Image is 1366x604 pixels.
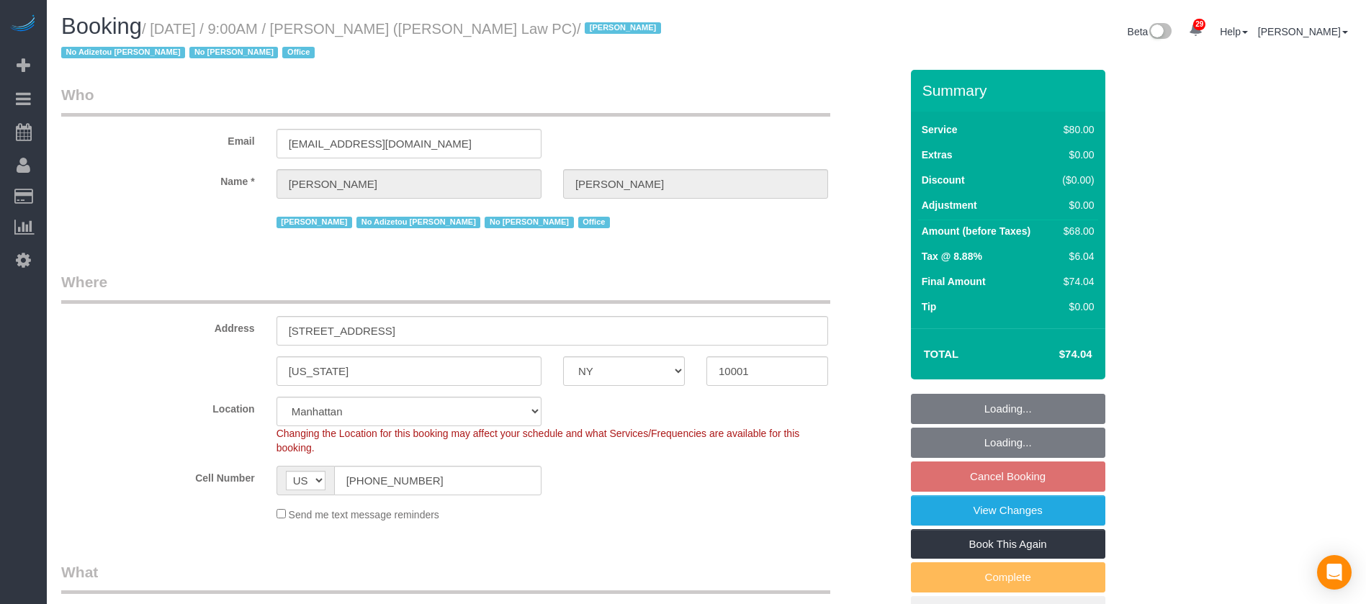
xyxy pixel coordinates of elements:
[1193,19,1205,30] span: 29
[563,169,828,199] input: Last Name
[1056,122,1095,137] div: $80.00
[1258,26,1348,37] a: [PERSON_NAME]
[61,21,665,61] small: / [DATE] / 9:00AM / [PERSON_NAME] ([PERSON_NAME] Law PC)
[578,217,610,228] span: Office
[1056,224,1095,238] div: $68.00
[277,129,542,158] input: Email
[922,249,982,263] label: Tax @ 8.88%
[61,271,830,304] legend: Where
[922,224,1030,238] label: Amount (before Taxes)
[1128,26,1172,37] a: Beta
[1148,23,1172,42] img: New interface
[50,169,266,189] label: Name *
[277,169,542,199] input: First Name
[289,509,439,520] span: Send me text message reminders
[922,274,986,289] label: Final Amount
[922,82,1098,99] h3: Summary
[334,466,542,495] input: Cell Number
[277,428,800,454] span: Changing the Location for this booking may affect your schedule and what Services/Frequencies are...
[1056,173,1095,187] div: ($0.00)
[1056,274,1095,289] div: $74.04
[50,129,266,148] label: Email
[50,397,266,416] label: Location
[585,22,660,34] span: [PERSON_NAME]
[1056,299,1095,314] div: $0.00
[61,14,142,39] span: Booking
[50,466,266,485] label: Cell Number
[9,14,37,35] img: Automaid Logo
[922,148,953,162] label: Extras
[485,217,573,228] span: No [PERSON_NAME]
[1317,555,1352,590] div: Open Intercom Messenger
[924,348,959,360] strong: Total
[356,217,480,228] span: No Adizetou [PERSON_NAME]
[1056,148,1095,162] div: $0.00
[277,217,352,228] span: [PERSON_NAME]
[61,84,830,117] legend: Who
[911,495,1105,526] a: View Changes
[922,122,958,137] label: Service
[277,356,542,386] input: City
[50,316,266,335] label: Address
[922,173,965,187] label: Discount
[911,529,1105,559] a: Book This Again
[706,356,828,386] input: Zip Code
[1220,26,1248,37] a: Help
[1056,249,1095,263] div: $6.04
[61,562,830,594] legend: What
[1182,14,1210,46] a: 29
[1056,198,1095,212] div: $0.00
[1015,348,1092,361] h4: $74.04
[922,299,937,314] label: Tip
[61,47,185,58] span: No Adizetou [PERSON_NAME]
[189,47,278,58] span: No [PERSON_NAME]
[922,198,977,212] label: Adjustment
[282,47,314,58] span: Office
